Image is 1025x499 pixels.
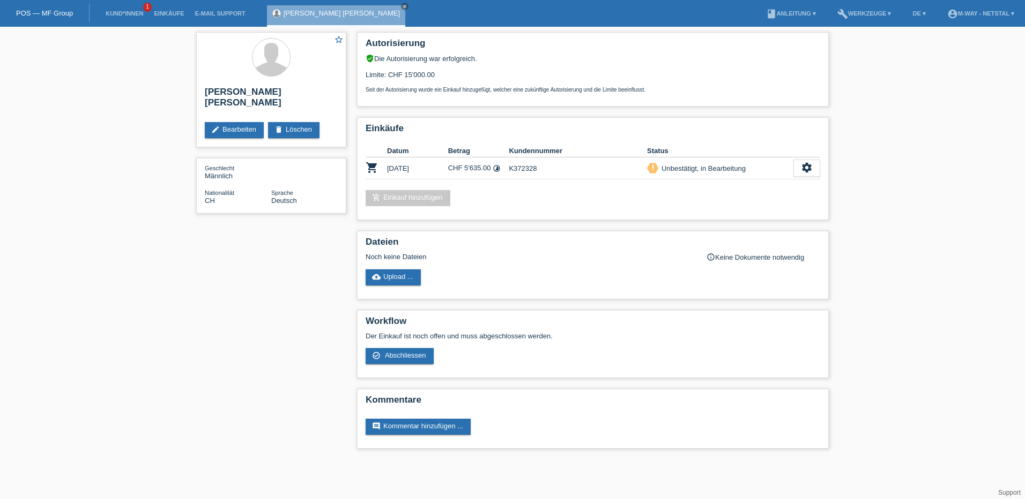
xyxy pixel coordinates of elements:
td: K372328 [509,157,647,179]
div: Noch keine Dateien [366,253,693,261]
i: close [402,4,407,9]
a: star_border [334,35,344,46]
span: Sprache [271,190,293,196]
p: Seit der Autorisierung wurde ein Einkauf hinzugefügt, welcher eine zukünftige Autorisierung und d... [366,87,820,93]
a: buildWerkzeuge ▾ [832,10,897,17]
a: close [401,3,408,10]
a: cloud_uploadUpload ... [366,269,421,285]
div: Keine Dokumente notwendig [707,253,820,261]
span: Nationalität [205,190,234,196]
span: 1 [143,3,152,12]
a: Support [998,489,1021,496]
td: CHF 5'635.00 [448,157,509,179]
i: star_border [334,35,344,44]
i: add_shopping_cart [372,193,381,202]
i: comment [372,422,381,430]
span: Schweiz [205,196,215,205]
i: POSP00027804 [366,161,378,174]
a: deleteLöschen [268,122,320,138]
h2: Autorisierung [366,38,820,54]
h2: Dateien [366,237,820,253]
i: delete [274,125,283,134]
i: build [837,9,848,19]
i: account_circle [947,9,958,19]
a: check_circle_outline Abschliessen [366,348,434,364]
a: bookAnleitung ▾ [761,10,821,17]
th: Kundennummer [509,145,647,157]
span: Geschlecht [205,165,234,171]
th: Status [647,145,793,157]
i: info_outline [707,253,715,261]
div: Männlich [205,164,271,180]
h2: Einkäufe [366,123,820,139]
a: account_circlem-way - Netstal ▾ [942,10,1020,17]
i: cloud_upload [372,273,381,281]
div: Die Autorisierung war erfolgreich. [366,54,820,63]
div: Limite: CHF 15'000.00 [366,63,820,93]
th: Betrag [448,145,509,157]
i: edit [211,125,220,134]
h2: Workflow [366,316,820,332]
a: POS — MF Group [16,9,73,17]
p: Der Einkauf ist noch offen und muss abgeschlossen werden. [366,332,820,340]
i: priority_high [649,164,657,171]
i: verified_user [366,54,374,63]
i: settings [801,162,813,173]
span: Abschliessen [385,351,426,359]
i: book [766,9,777,19]
a: Kund*innen [100,10,148,17]
div: Unbestätigt, in Bearbeitung [658,163,746,174]
span: Deutsch [271,196,297,205]
td: [DATE] [387,157,448,179]
h2: [PERSON_NAME] [PERSON_NAME] [205,87,338,114]
a: commentKommentar hinzufügen ... [366,419,471,435]
a: E-Mail Support [190,10,251,17]
a: DE ▾ [907,10,931,17]
i: check_circle_outline [372,351,381,360]
i: Fixe Raten (24 Raten) [493,164,501,172]
th: Datum [387,145,448,157]
a: Einkäufe [148,10,189,17]
a: editBearbeiten [205,122,264,138]
h2: Kommentare [366,395,820,411]
a: add_shopping_cartEinkauf hinzufügen [366,190,450,206]
a: [PERSON_NAME] [PERSON_NAME] [284,9,400,17]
